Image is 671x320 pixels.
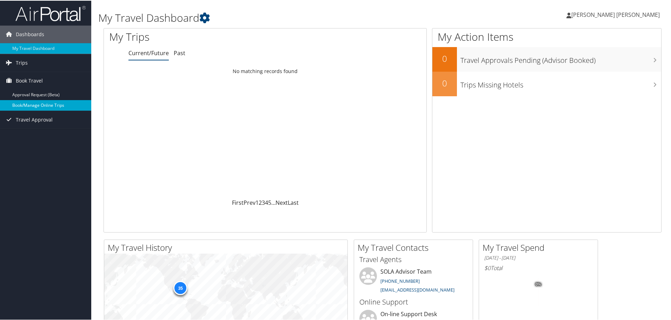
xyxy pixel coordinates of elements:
span: Dashboards [16,25,44,43]
a: 1 [255,198,259,206]
h2: My Travel Spend [483,241,598,253]
tspan: 0% [536,282,541,286]
span: [PERSON_NAME] [PERSON_NAME] [571,10,660,18]
td: No matching records found [104,64,426,77]
h1: My Action Items [432,29,661,44]
a: Past [174,48,185,56]
span: Travel Approval [16,110,53,128]
a: Current/Future [128,48,169,56]
img: airportal-logo.png [15,5,86,21]
a: 4 [265,198,268,206]
h3: Travel Agents [359,254,467,264]
h6: Total [484,263,592,271]
span: Book Travel [16,71,43,89]
h3: Travel Approvals Pending (Advisor Booked) [460,51,661,65]
a: First [232,198,244,206]
a: [PHONE_NUMBER] [380,277,420,283]
a: Prev [244,198,255,206]
a: 5 [268,198,271,206]
a: [PERSON_NAME] [PERSON_NAME] [566,4,667,25]
a: Next [275,198,288,206]
h3: Online Support [359,296,467,306]
h2: 0 [432,52,457,64]
h6: [DATE] - [DATE] [484,254,592,261]
a: 3 [262,198,265,206]
h2: My Travel History [108,241,347,253]
div: 35 [173,280,187,294]
h1: My Trips [109,29,287,44]
h2: My Travel Contacts [358,241,473,253]
li: SOLA Advisor Team [356,267,471,295]
span: $0 [484,263,491,271]
a: 0Trips Missing Hotels [432,71,661,96]
h3: Trips Missing Hotels [460,76,661,89]
a: 0Travel Approvals Pending (Advisor Booked) [432,46,661,71]
h1: My Travel Dashboard [98,10,477,25]
span: Trips [16,53,28,71]
a: 2 [259,198,262,206]
a: Last [288,198,299,206]
a: [EMAIL_ADDRESS][DOMAIN_NAME] [380,286,454,292]
span: … [271,198,275,206]
h2: 0 [432,77,457,89]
